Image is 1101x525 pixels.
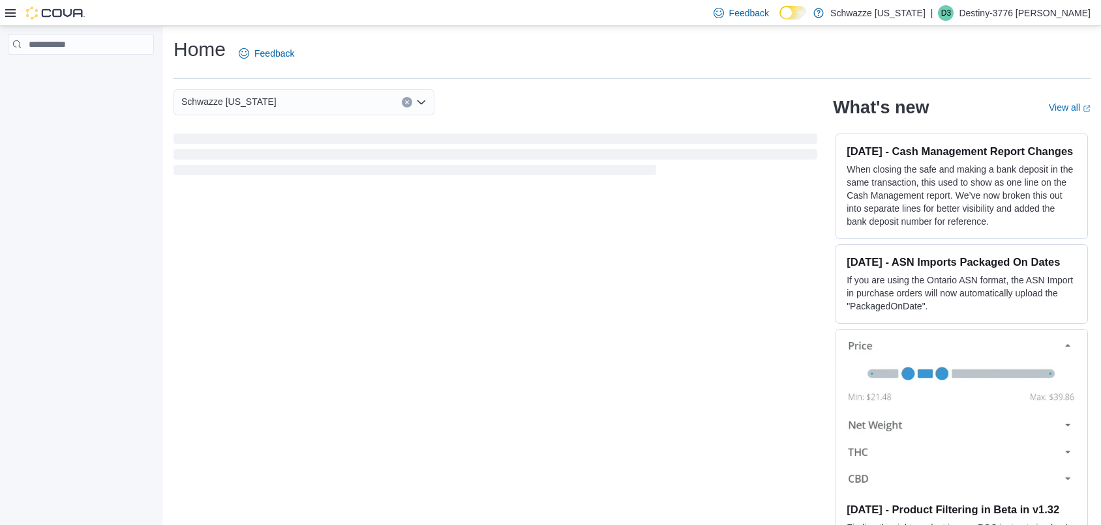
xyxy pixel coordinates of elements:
[234,40,299,66] a: Feedback
[847,274,1077,313] p: If you are using the Ontario ASN format, the ASN Import in purchase orders will now automatically...
[847,503,1077,516] h3: [DATE] - Product Filtering in Beta in v1.32
[938,5,954,21] div: Destiny-3776 Herrera
[1049,102,1091,113] a: View allExternal link
[941,5,951,21] span: D3
[173,136,817,178] span: Loading
[173,36,226,63] h1: Home
[833,97,929,118] h2: What's new
[254,47,294,60] span: Feedback
[26,7,85,20] img: Cova
[1083,105,1091,113] svg: External link
[847,145,1077,158] h3: [DATE] - Cash Management Report Changes
[847,163,1077,228] p: When closing the safe and making a bank deposit in the same transaction, this used to show as one...
[959,5,1091,21] p: Destiny-3776 [PERSON_NAME]
[402,97,412,107] button: Clear input
[847,255,1077,268] h3: [DATE] - ASN Imports Packaged On Dates
[181,94,277,109] span: Schwazze [US_STATE]
[931,5,933,21] p: |
[830,5,926,21] p: Schwazze [US_STATE]
[8,57,154,89] nav: Complex example
[729,7,769,20] span: Feedback
[779,6,807,20] input: Dark Mode
[416,97,427,107] button: Open list of options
